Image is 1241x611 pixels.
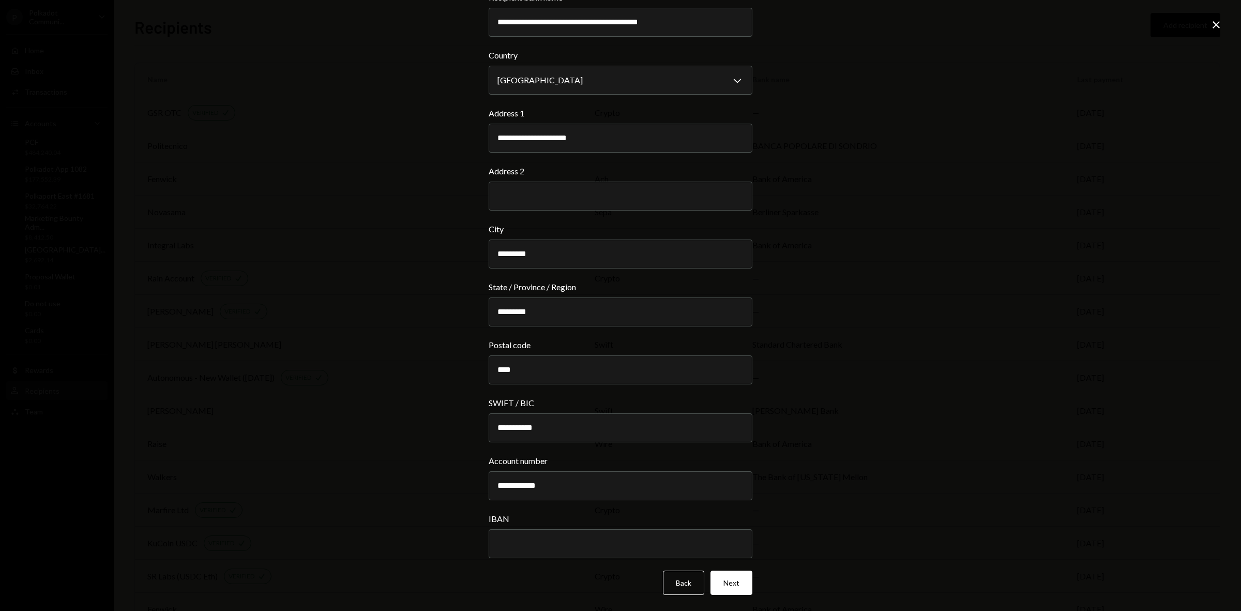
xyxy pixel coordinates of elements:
[710,571,752,595] button: Next
[489,397,752,409] label: SWIFT / BIC
[489,107,752,120] label: Address 1
[489,513,752,525] label: IBAN
[489,339,752,351] label: Postal code
[489,281,752,293] label: State / Province / Region
[663,571,704,595] button: Back
[489,223,752,235] label: City
[489,49,752,62] label: Country
[489,165,752,177] label: Address 2
[489,455,752,467] label: Account number
[489,66,752,95] button: Country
